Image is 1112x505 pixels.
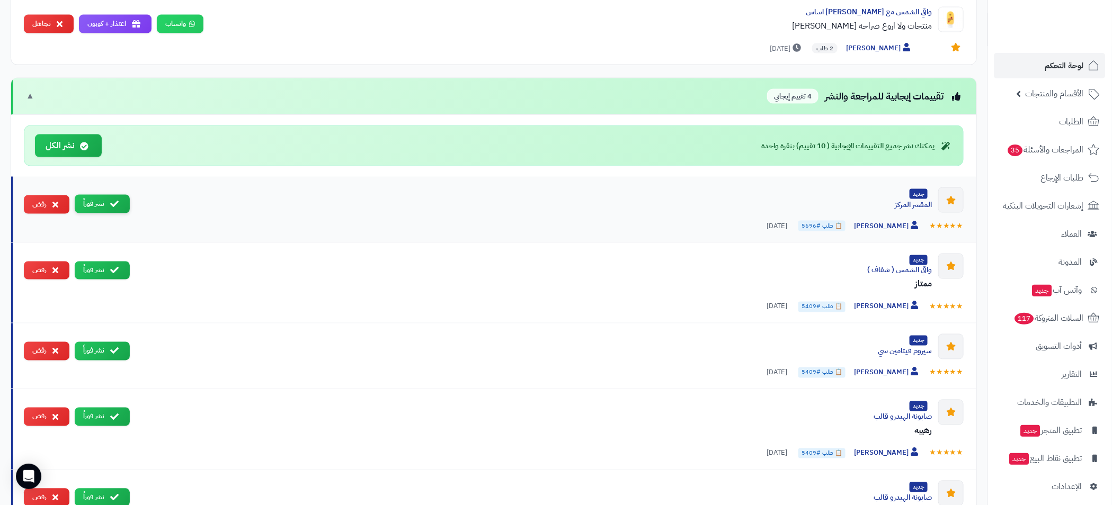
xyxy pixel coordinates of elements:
[24,408,69,426] button: رفض
[910,189,928,199] span: جديد
[24,261,69,280] button: رفض
[1015,313,1034,324] span: 117
[767,302,787,312] span: [DATE]
[1026,86,1084,101] span: الأقسام والمنتجات
[1008,145,1023,156] span: 35
[910,336,928,346] span: جديد
[138,200,932,210] div: المقشر المركز
[994,418,1106,443] a: تطبيق المتجرجديد
[798,302,846,312] span: 📋 طلب #5409
[929,221,964,231] div: ★★★★★
[138,493,932,503] div: صابونة الهيدرو قالب
[26,91,34,103] span: ▼
[846,43,913,54] span: [PERSON_NAME]
[929,367,964,378] div: ★★★★★
[1031,283,1082,297] span: وآتس آب
[1041,170,1084,185] span: طلبات الإرجاع
[798,367,846,378] span: 📋 طلب #5409
[910,255,928,265] span: جديد
[767,89,964,104] div: تقييمات إيجابية للمراجعة والنشر
[767,89,819,104] span: 4 تقييم إيجابي
[138,412,932,422] div: صابونة الهيدرو قالب
[1059,255,1082,269] span: المدونة
[75,408,130,426] button: نشر فوراً
[767,221,787,231] span: [DATE]
[138,278,932,291] div: ممتاز
[812,43,838,54] span: 2 طلب
[1018,395,1082,410] span: التطبيقات والخدمات
[761,141,953,151] div: يمكنك نشر جميع التقييمات الإيجابية ( 10 تقييم) بنقرة واحدة
[770,43,804,54] span: [DATE]
[994,165,1106,191] a: طلبات الإرجاع
[24,342,69,360] button: رفض
[75,195,130,213] button: نشر فوراً
[854,367,921,378] span: [PERSON_NAME]
[1040,26,1102,49] img: logo-2.png
[929,302,964,312] div: ★★★★★
[910,401,928,411] span: جديد
[929,448,964,458] div: ★★★★★
[994,193,1106,219] a: إشعارات التحويلات البنكية
[24,15,74,33] button: تجاهل
[798,448,846,459] span: 📋 طلب #5409
[938,7,964,32] img: Product
[994,249,1106,275] a: المدونة
[994,390,1106,415] a: التطبيقات والخدمات
[854,221,921,232] span: [PERSON_NAME]
[994,109,1106,134] a: الطلبات
[994,277,1106,303] a: وآتس آبجديد
[1045,58,1084,73] span: لوحة التحكم
[994,53,1106,78] a: لوحة التحكم
[1052,479,1082,494] span: الإعدادات
[212,7,932,17] div: واقي الشمس مع [PERSON_NAME] اساس
[994,221,1106,247] a: العملاء
[854,448,921,459] span: [PERSON_NAME]
[994,446,1106,471] a: تطبيق نقاط البيعجديد
[994,333,1106,359] a: أدوات التسويق
[1003,199,1084,213] span: إشعارات التحويلات البنكية
[1020,423,1082,438] span: تطبيق المتجر
[1014,311,1084,326] span: السلات المتروكة
[798,221,846,231] span: 📋 طلب #5696
[1010,453,1029,465] span: جديد
[994,474,1106,499] a: الإعدادات
[79,15,152,33] button: اعتذار + كوبون
[75,342,130,360] button: نشر فوراً
[138,425,932,437] div: رهيبه
[1036,339,1082,354] span: أدوات التسويق
[1021,425,1040,437] span: جديد
[35,134,102,157] button: نشر الكل
[138,346,932,357] div: سيروم فيتامين سي
[767,368,787,378] span: [DATE]
[1033,285,1052,296] span: جديد
[994,137,1106,163] a: المراجعات والأسئلة35
[16,464,41,489] div: Open Intercom Messenger
[1062,367,1082,382] span: التقارير
[1060,114,1084,129] span: الطلبات
[854,301,921,312] span: [PERSON_NAME]
[1007,142,1084,157] span: المراجعات والأسئلة
[994,362,1106,387] a: التقارير
[1009,451,1082,466] span: تطبيق نقاط البيع
[212,20,932,32] div: منتجات ولا اروع صراحه [PERSON_NAME]
[994,305,1106,331] a: السلات المتروكة117
[157,15,203,33] a: واتساب
[138,265,932,276] div: واقي الشمس ( شفاف )
[75,261,130,280] button: نشر فوراً
[1062,227,1082,241] span: العملاء
[910,482,928,492] span: جديد
[24,195,69,214] button: رفض
[767,448,787,458] span: [DATE]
